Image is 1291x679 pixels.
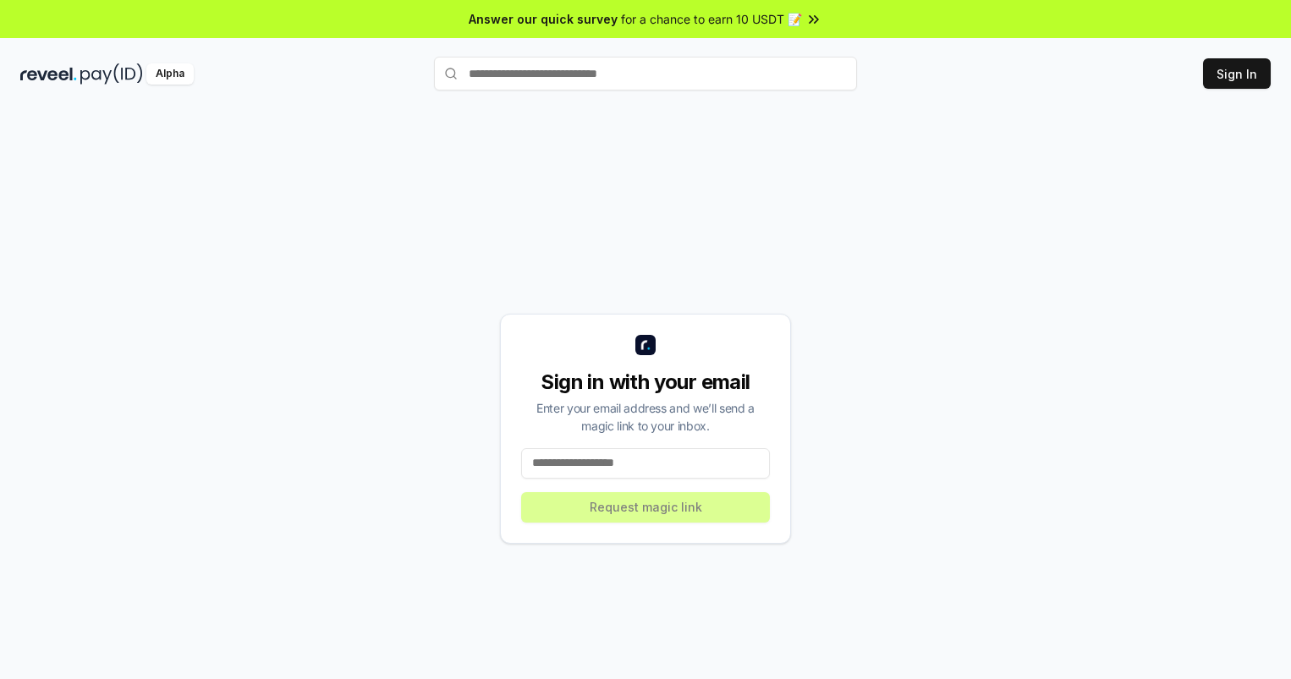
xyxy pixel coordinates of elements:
img: reveel_dark [20,63,77,85]
img: pay_id [80,63,143,85]
button: Sign In [1203,58,1271,89]
span: Answer our quick survey [469,10,618,28]
img: logo_small [635,335,656,355]
span: for a chance to earn 10 USDT 📝 [621,10,802,28]
div: Alpha [146,63,194,85]
div: Sign in with your email [521,369,770,396]
div: Enter your email address and we’ll send a magic link to your inbox. [521,399,770,435]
